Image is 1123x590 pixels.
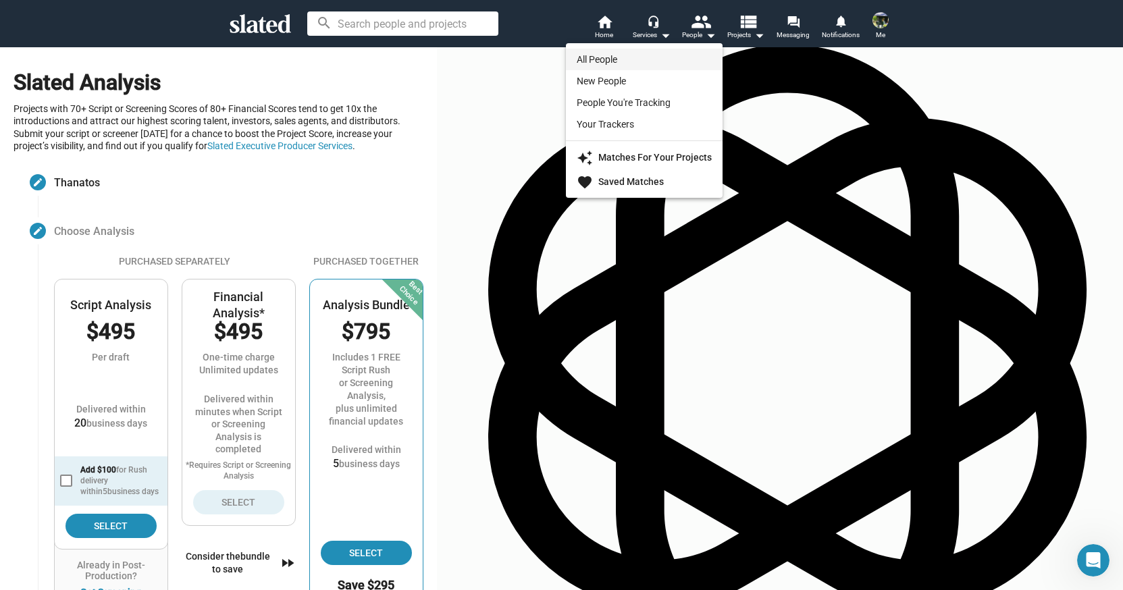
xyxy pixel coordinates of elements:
[566,70,723,92] a: New People
[577,150,593,166] mat-icon: auto_awesome
[577,174,593,190] mat-icon: favorite
[566,92,723,113] a: People You're Tracking
[598,152,712,163] strong: Matches For Your Projects
[598,176,664,187] strong: Saved Matches
[566,49,723,70] a: All People
[566,113,723,135] a: Your Trackers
